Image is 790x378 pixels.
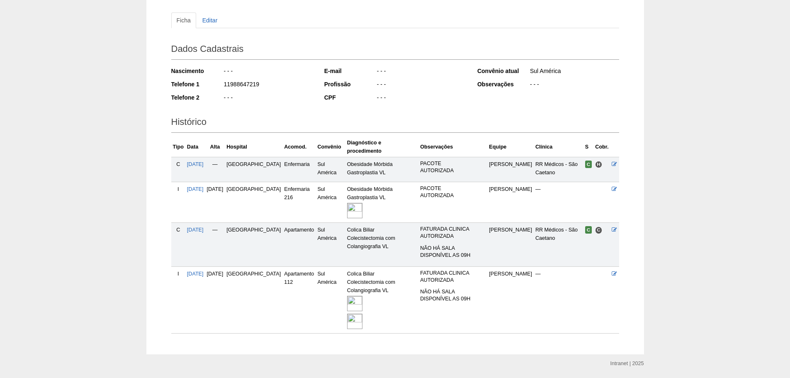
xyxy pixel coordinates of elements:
p: FATURADA CLINICA AUTORIZADA [420,226,486,240]
td: — [534,266,583,333]
p: PACOTE AUTORIZADA [420,185,486,199]
a: [DATE] [187,271,204,277]
div: Convênio atual [477,67,529,75]
a: [DATE] [187,186,204,192]
p: NÃO HÁ SALA DISPONÍVEL AS 09H [420,245,486,259]
a: [DATE] [187,227,204,233]
div: CPF [324,93,376,102]
th: Hospital [225,137,282,157]
div: Telefone 2 [171,93,223,102]
a: Ficha [171,12,196,28]
td: Sul América [316,157,345,182]
td: Obesidade Mórbida Gastroplastia VL [345,182,418,223]
td: [PERSON_NAME] [487,266,534,333]
td: Colica Biliar Colecistectomia com Colangiografia VL [345,223,418,267]
td: — [534,182,583,223]
div: 11988647219 [223,80,313,90]
td: [PERSON_NAME] [487,182,534,223]
th: Diagnóstico e procedimento [345,137,418,157]
td: Enfermaria 216 [282,182,316,223]
div: Profissão [324,80,376,88]
h2: Dados Cadastrais [171,41,619,60]
td: Apartamento 112 [282,266,316,333]
td: — [205,157,225,182]
td: RR Médicos - São Caetano [534,157,583,182]
div: C [173,160,184,168]
div: - - - [529,80,619,90]
th: Convênio [316,137,345,157]
div: Intranet | 2025 [610,359,644,368]
th: Alta [205,137,225,157]
td: Sul América [316,223,345,267]
div: - - - [376,67,466,77]
th: Cobr. [593,137,610,157]
div: - - - [376,93,466,104]
td: Colica Biliar Colecistectomia com Colangiografia VL [345,266,418,333]
th: S [583,137,594,157]
th: Equipe [487,137,534,157]
td: [GEOGRAPHIC_DATA] [225,223,282,267]
div: - - - [223,67,313,77]
span: [DATE] [207,271,224,277]
td: Apartamento [282,223,316,267]
td: Obesidade Mórbida Gastroplastia VL [345,157,418,182]
span: Hospital [595,161,602,168]
div: Telefone 1 [171,80,223,88]
a: [DATE] [187,161,204,167]
td: [PERSON_NAME] [487,157,534,182]
th: Data [185,137,205,157]
th: Acomod. [282,137,316,157]
span: Confirmada [585,226,592,234]
h2: Histórico [171,114,619,133]
p: PACOTE AUTORIZADA [420,160,486,174]
div: E-mail [324,67,376,75]
span: [DATE] [207,186,224,192]
td: Sul América [316,182,345,223]
span: Confirmada [585,161,592,168]
p: FATURADA CLINICA AUTORIZADA [420,270,486,284]
div: C [173,226,184,234]
td: [PERSON_NAME] [487,223,534,267]
th: Clínica [534,137,583,157]
span: Consultório [595,227,602,234]
div: I [173,185,184,193]
div: I [173,270,184,278]
td: [GEOGRAPHIC_DATA] [225,266,282,333]
td: Sul América [316,266,345,333]
div: Observações [477,80,529,88]
div: Nascimento [171,67,223,75]
div: Sul América [529,67,619,77]
td: [GEOGRAPHIC_DATA] [225,182,282,223]
th: Tipo [171,137,185,157]
td: [GEOGRAPHIC_DATA] [225,157,282,182]
td: Enfermaria [282,157,316,182]
a: Editar [197,12,223,28]
td: RR Médicos - São Caetano [534,223,583,267]
p: NÃO HÁ SALA DISPONÍVEL AS 09H [420,288,486,302]
div: - - - [223,93,313,104]
div: - - - [376,80,466,90]
th: Observações [418,137,487,157]
td: — [205,223,225,267]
